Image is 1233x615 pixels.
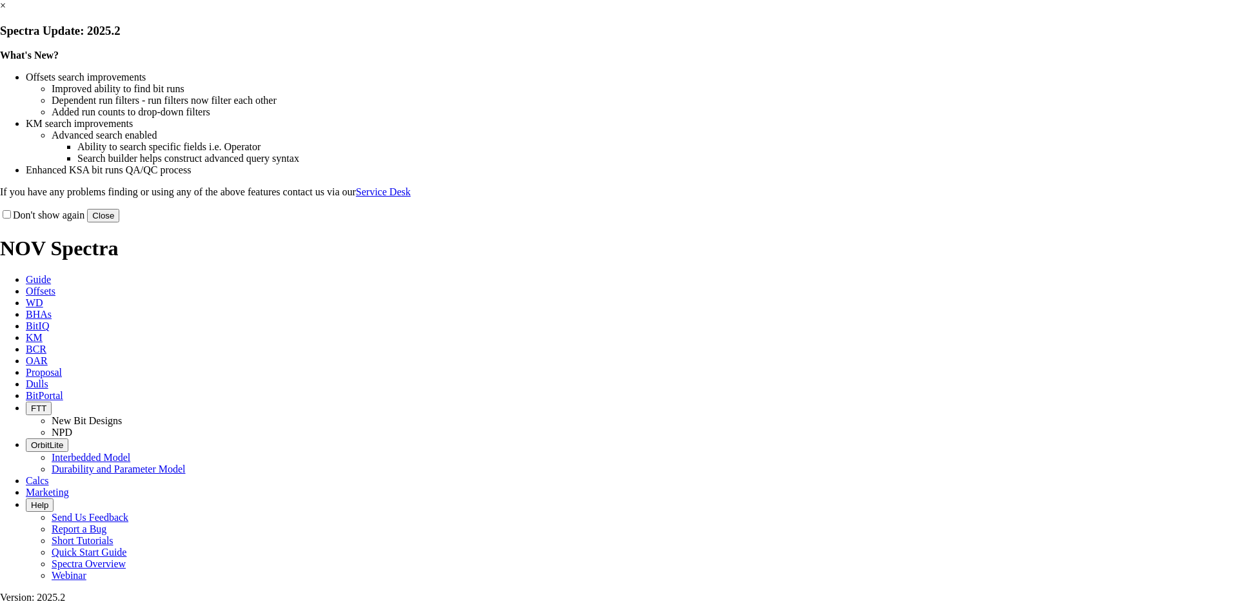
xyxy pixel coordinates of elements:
[26,274,51,285] span: Guide
[26,72,1233,83] li: Offsets search improvements
[77,153,1233,164] li: Search builder helps construct advanced query syntax
[26,309,52,320] span: BHAs
[52,547,126,558] a: Quick Start Guide
[52,570,86,581] a: Webinar
[26,378,48,389] span: Dulls
[87,209,119,222] button: Close
[26,164,1233,176] li: Enhanced KSA bit runs QA/QC process
[52,464,186,474] a: Durability and Parameter Model
[26,475,49,486] span: Calcs
[77,141,1233,153] li: Ability to search specific fields i.e. Operator
[52,512,128,523] a: Send Us Feedback
[26,390,63,401] span: BitPortal
[52,558,126,569] a: Spectra Overview
[52,83,1233,95] li: Improved ability to find bit runs
[26,297,43,308] span: WD
[26,487,69,498] span: Marketing
[356,186,411,197] a: Service Desk
[26,367,62,378] span: Proposal
[26,332,43,343] span: KM
[52,130,1233,141] li: Advanced search enabled
[31,404,46,413] span: FTT
[26,355,48,366] span: OAR
[3,210,11,219] input: Don't show again
[52,95,1233,106] li: Dependent run filters - run filters now filter each other
[31,440,63,450] span: OrbitLite
[52,452,130,463] a: Interbedded Model
[52,106,1233,118] li: Added run counts to drop-down filters
[52,427,72,438] a: NPD
[52,535,113,546] a: Short Tutorials
[31,500,48,510] span: Help
[26,344,46,355] span: BCR
[52,523,106,534] a: Report a Bug
[26,286,55,297] span: Offsets
[52,415,122,426] a: New Bit Designs
[26,118,1233,130] li: KM search improvements
[26,320,49,331] span: BitIQ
